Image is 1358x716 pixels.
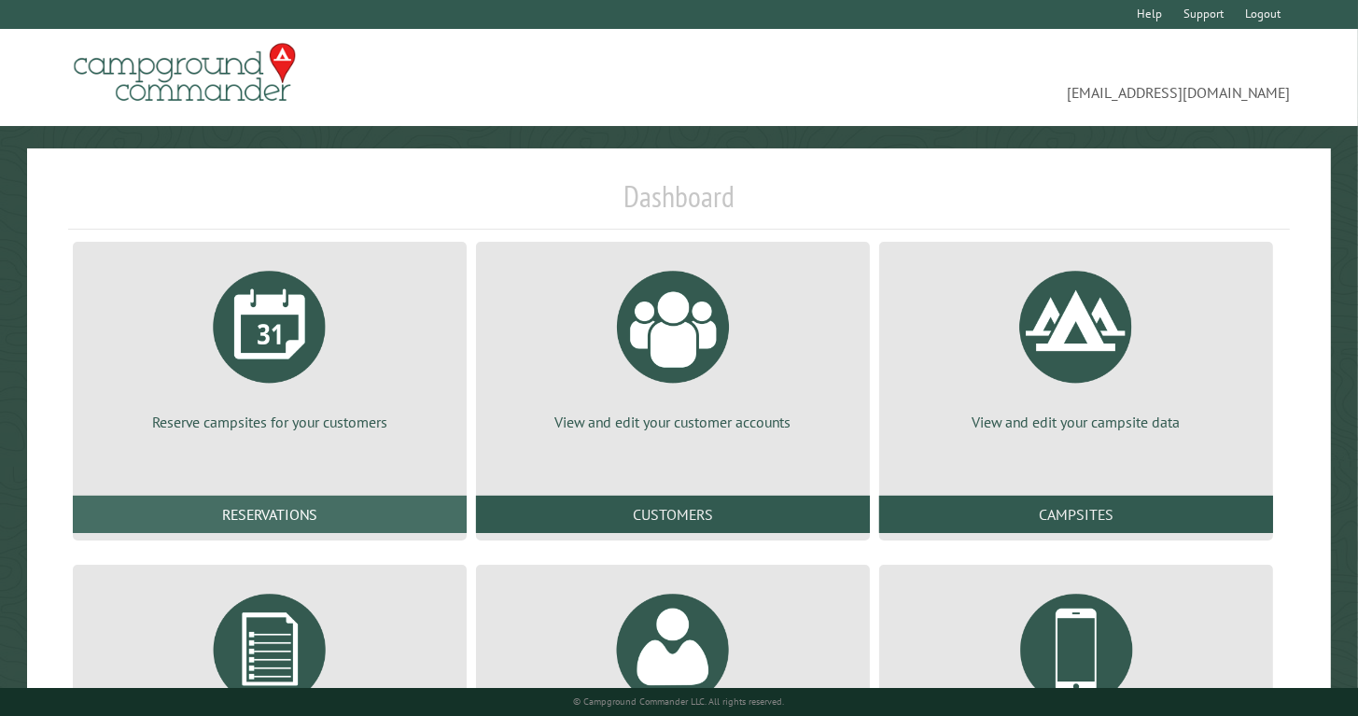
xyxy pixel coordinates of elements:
[573,695,784,708] small: © Campground Commander LLC. All rights reserved.
[498,412,847,432] p: View and edit your customer accounts
[902,257,1251,432] a: View and edit your campsite data
[679,51,1291,104] span: [EMAIL_ADDRESS][DOMAIN_NAME]
[902,412,1251,432] p: View and edit your campsite data
[879,496,1273,533] a: Campsites
[476,496,870,533] a: Customers
[95,257,444,432] a: Reserve campsites for your customers
[95,412,444,432] p: Reserve campsites for your customers
[68,178,1291,230] h1: Dashboard
[498,257,847,432] a: View and edit your customer accounts
[73,496,467,533] a: Reservations
[68,36,301,109] img: Campground Commander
